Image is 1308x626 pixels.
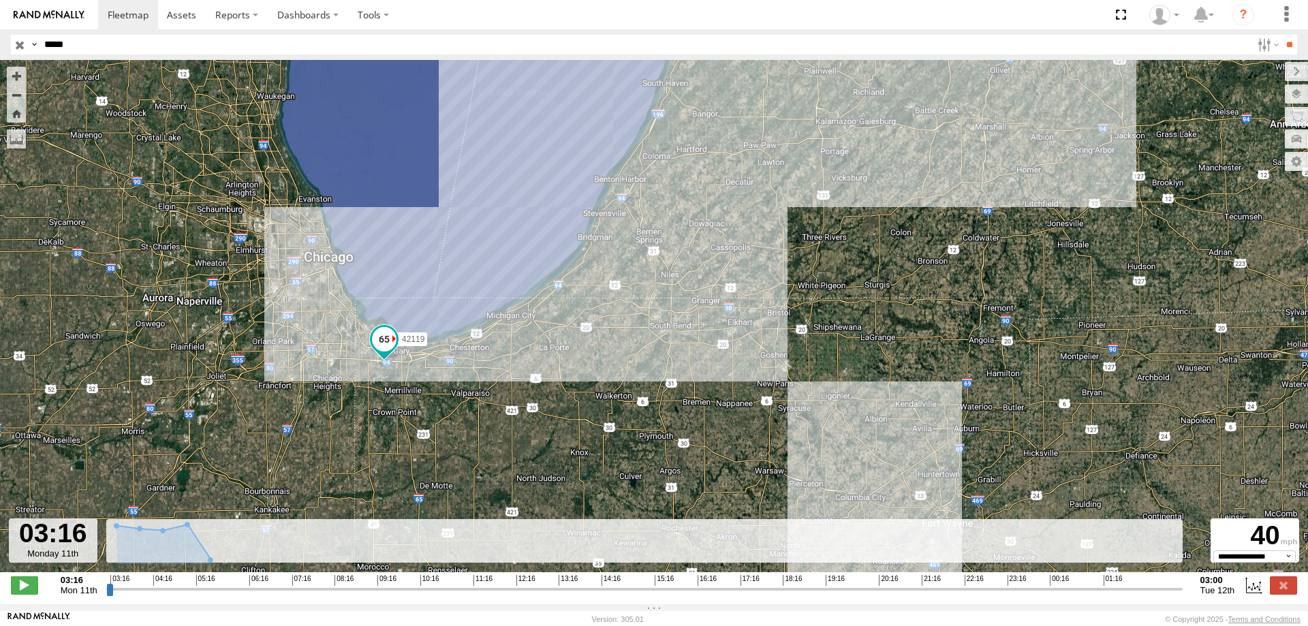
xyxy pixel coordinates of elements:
[11,576,38,594] label: Play/Stop
[1200,585,1235,595] span: Tue 12th Aug 2025
[592,615,644,623] div: Version: 305.01
[377,575,396,586] span: 09:16
[249,575,268,586] span: 06:16
[1228,615,1301,623] a: Terms and Conditions
[559,575,578,586] span: 13:16
[1200,575,1235,585] strong: 03:00
[402,334,424,344] span: 42119
[1270,576,1297,594] label: Close
[698,575,717,586] span: 16:16
[61,585,97,595] span: Mon 11th Aug 2025
[1104,575,1123,586] span: 01:16
[110,575,129,586] span: 03:16
[196,575,215,586] span: 05:16
[1008,575,1027,586] span: 23:16
[1165,615,1301,623] div: © Copyright 2025 -
[29,35,40,54] label: Search Query
[602,575,621,586] span: 14:16
[473,575,493,586] span: 11:16
[1144,5,1184,25] div: Juan Lopez
[7,85,26,104] button: Zoom out
[516,575,535,586] span: 12:16
[420,575,439,586] span: 10:16
[783,575,802,586] span: 18:16
[7,129,26,148] label: Measure
[879,575,898,586] span: 20:16
[922,575,941,586] span: 21:16
[1252,35,1281,54] label: Search Filter Options
[1285,152,1308,171] label: Map Settings
[1232,4,1254,26] i: ?
[61,575,97,585] strong: 03:16
[334,575,354,586] span: 08:16
[7,612,70,626] a: Visit our Website
[1050,575,1069,586] span: 00:16
[826,575,845,586] span: 19:16
[292,575,311,586] span: 07:16
[153,575,172,586] span: 04:16
[741,575,760,586] span: 17:16
[1213,520,1297,550] div: 40
[7,67,26,85] button: Zoom in
[655,575,674,586] span: 15:16
[14,10,84,20] img: rand-logo.svg
[965,575,984,586] span: 22:16
[7,104,26,123] button: Zoom Home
